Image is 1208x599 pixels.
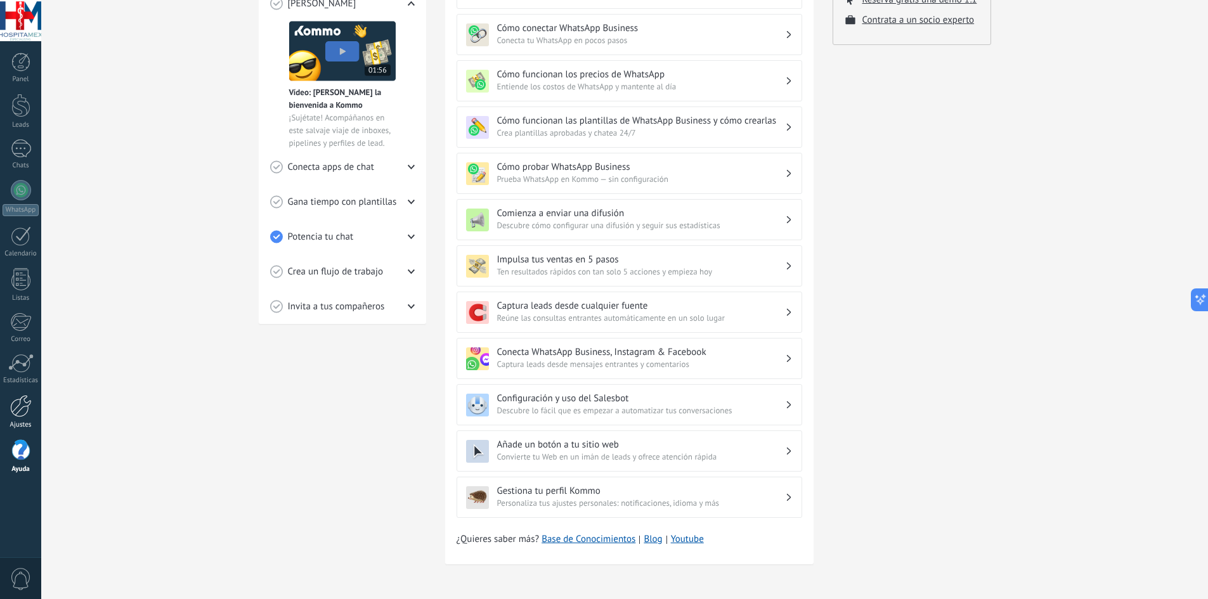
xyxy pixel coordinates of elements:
[289,21,396,81] img: Meet video
[862,14,975,26] button: Contrata a un socio experto
[497,68,785,81] h3: Cómo funcionan los precios de WhatsApp
[3,421,39,429] div: Ajustes
[497,485,785,497] h3: Gestiona tu perfil Kommo
[497,219,785,232] span: Descubre cómo configurar una difusión y seguir sus estadísticas
[497,404,785,417] span: Descubre lo fácil que es empezar a automatizar tus conversaciones
[3,204,39,216] div: WhatsApp
[288,196,397,209] span: Gana tiempo con plantillas
[497,312,785,325] span: Reúne las consultas entrantes automáticamente en un solo lugar
[3,162,39,170] div: Chats
[3,121,39,129] div: Leads
[497,173,785,186] span: Prueba WhatsApp en Kommo — sin configuración
[497,115,785,127] h3: Cómo funcionan las plantillas de WhatsApp Business y cómo crearlas
[497,254,785,266] h3: Impulsa tus ventas en 5 pasos
[3,377,39,385] div: Estadísticas
[497,451,785,463] span: Convierte tu Web en un imán de leads y ofrece atención rápida
[497,358,785,371] span: Captura leads desde mensajes entrantes y comentarios
[497,497,785,510] span: Personaliza tus ajustes personales: notificaciones, idioma y más
[497,127,785,139] span: Crea plantillas aprobadas y chatea 24/7
[671,533,704,545] a: Youtube
[289,112,396,150] span: ¡Sujétate! Acompáñanos en este salvaje viaje de inboxes, pipelines y perfiles de lead.
[3,465,39,473] div: Ayuda
[644,533,662,546] a: Blog
[497,392,785,404] h3: Configuración y uso del Salesbot
[497,22,785,34] h3: Cómo conectar WhatsApp Business
[497,207,785,219] h3: Comienza a enviar una difusión
[497,81,785,93] span: Entiende los costos de WhatsApp y mantente al día
[497,161,785,173] h3: Cómo probar WhatsApp Business
[288,266,384,278] span: Crea un flujo de trabajo
[288,231,354,243] span: Potencia tu chat
[288,161,374,174] span: Conecta apps de chat
[288,300,385,313] span: Invita a tus compañeros
[3,250,39,258] div: Calendario
[542,533,635,546] a: Base de Conocimientos
[3,75,39,84] div: Panel
[497,346,785,358] h3: Conecta WhatsApp Business, Instagram & Facebook
[497,439,785,451] h3: Añade un botón a tu sitio web
[289,86,396,112] span: Vídeo: [PERSON_NAME] la bienvenida a Kommo
[497,266,785,278] span: Ten resultados rápidos con tan solo 5 acciones y empieza hoy
[497,300,785,312] h3: Captura leads desde cualquier fuente
[3,335,39,344] div: Correo
[3,294,39,302] div: Listas
[457,533,704,546] span: ¿Quieres saber más?
[497,34,785,47] span: Conecta tu WhatsApp en pocos pasos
